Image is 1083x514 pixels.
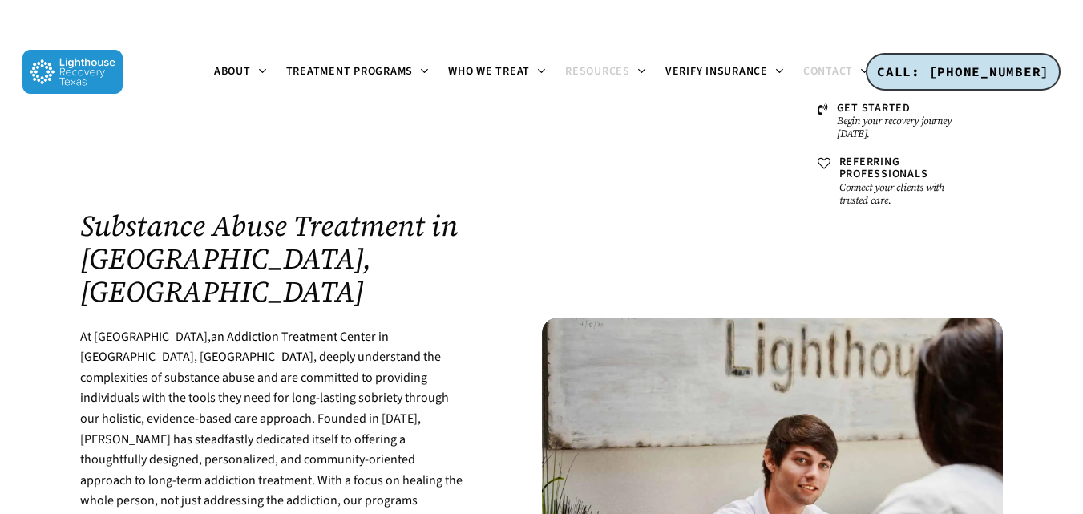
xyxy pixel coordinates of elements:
[837,115,962,140] small: Begin your recovery journey [DATE].
[214,63,251,79] span: About
[877,63,1049,79] span: CALL: [PHONE_NUMBER]
[448,63,530,79] span: Who We Treat
[665,63,768,79] span: Verify Insurance
[438,66,556,79] a: Who We Treat
[810,95,970,148] a: Get StartedBegin your recovery journey [DATE].
[204,66,277,79] a: About
[794,66,879,79] a: Contact
[837,100,911,116] span: Get Started
[866,53,1061,91] a: CALL: [PHONE_NUMBER]
[556,66,656,79] a: Resources
[656,66,794,79] a: Verify Insurance
[803,63,853,79] span: Contact
[80,209,466,308] h1: Substance Abuse Treatment in [GEOGRAPHIC_DATA], [GEOGRAPHIC_DATA]
[22,50,123,94] img: Lighthouse Recovery Texas
[277,66,439,79] a: Treatment Programs
[839,181,962,207] small: Connect your clients with trusted care.
[286,63,414,79] span: Treatment Programs
[839,154,928,182] span: Referring Professionals
[810,148,970,215] a: Referring ProfessionalsConnect your clients with trusted care.
[565,63,630,79] span: Resources
[80,328,389,366] a: an Addiction Treatment Center in [GEOGRAPHIC_DATA], [GEOGRAPHIC_DATA]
